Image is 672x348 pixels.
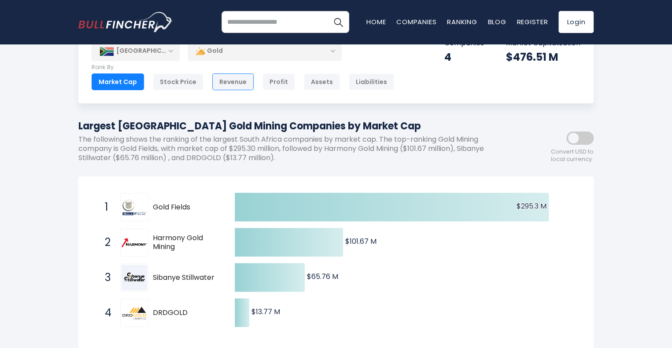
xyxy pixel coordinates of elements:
[92,73,144,90] div: Market Cap
[551,148,594,163] span: Convert USD to local currency
[396,17,436,26] a: Companies
[349,73,394,90] div: Liabilities
[212,73,254,90] div: Revenue
[447,17,477,26] a: Ranking
[92,41,180,61] div: [GEOGRAPHIC_DATA]
[153,203,219,212] span: Gold Fields
[506,50,580,64] div: $476.51 M
[327,11,349,33] button: Search
[517,201,546,211] text: $295.3 M
[153,308,219,318] span: DRDGOLD
[487,17,506,26] a: Blog
[122,238,147,247] img: Harmony Gold Mining
[506,39,580,48] p: Market Capitalization
[122,199,147,216] img: Gold Fields
[304,73,340,90] div: Assets
[78,135,514,162] p: The following shows the ranking of the largest South Africa companies by market cap. The top-rank...
[517,17,548,26] a: Register
[153,273,219,282] span: Sibanye Stillwater
[78,12,173,32] a: Go to homepage
[558,11,594,33] a: Login
[100,305,109,320] span: 4
[444,50,484,64] div: 4
[100,235,109,250] span: 2
[444,39,484,48] p: Companies
[153,234,219,252] span: Harmony Gold Mining
[92,64,394,71] p: Rank By
[251,307,280,317] text: $13.77 M
[100,200,109,215] span: 1
[188,41,342,61] div: Gold
[153,73,203,90] div: Stock Price
[345,236,377,246] text: $101.67 M
[78,119,514,133] h1: Largest [GEOGRAPHIC_DATA] Gold Mining Companies by Market Cap
[307,271,338,282] text: $65.76 M
[262,73,295,90] div: Profit
[122,306,147,320] img: DRDGOLD
[78,12,173,32] img: bullfincher logo
[366,17,386,26] a: Home
[100,270,109,285] span: 3
[122,265,147,290] img: Sibanye Stillwater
